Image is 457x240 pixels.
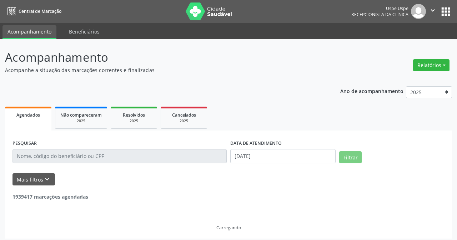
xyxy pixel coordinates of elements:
p: Ano de acompanhamento [340,86,403,95]
input: Selecione um intervalo [230,149,336,163]
div: 2025 [166,118,202,124]
a: Central de Marcação [5,5,61,17]
strong: 1939417 marcações agendadas [12,193,88,200]
p: Acompanhe a situação das marcações correntes e finalizadas [5,66,318,74]
i: keyboard_arrow_down [43,175,51,183]
i:  [429,6,437,14]
label: PESQUISAR [12,138,37,149]
div: 2025 [60,118,102,124]
a: Beneficiários [64,25,105,38]
span: Não compareceram [60,112,102,118]
label: DATA DE ATENDIMENTO [230,138,282,149]
span: Resolvidos [123,112,145,118]
div: Uspe Uspe [351,5,408,11]
button: apps [440,5,452,18]
span: Central de Marcação [19,8,61,14]
div: 2025 [116,118,152,124]
button: Relatórios [413,59,450,71]
span: Cancelados [172,112,196,118]
img: img [411,4,426,19]
div: Carregando [216,225,241,231]
input: Nome, código do beneficiário ou CPF [12,149,227,163]
span: Recepcionista da clínica [351,11,408,17]
p: Acompanhamento [5,48,318,66]
button: Filtrar [339,151,362,163]
a: Acompanhamento [2,25,56,39]
span: Agendados [16,112,40,118]
button: Mais filtroskeyboard_arrow_down [12,173,55,186]
button:  [426,4,440,19]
